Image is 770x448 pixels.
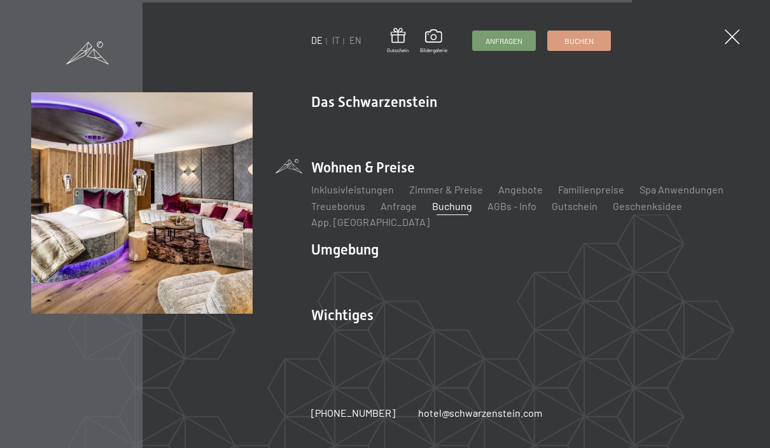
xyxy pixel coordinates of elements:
span: [PHONE_NUMBER] [311,407,395,419]
a: Bildergalerie [420,29,447,53]
a: Familienpreise [558,183,624,195]
a: Geschenksidee [613,200,682,212]
a: Treuebonus [311,200,365,212]
a: Gutschein [552,200,598,212]
span: Buchen [564,36,594,46]
a: EN [349,35,361,46]
span: Bildergalerie [420,47,447,54]
a: Angebote [498,183,543,195]
a: Inklusivleistungen [311,183,394,195]
a: hotel@schwarzenstein.com [417,406,542,420]
a: Spa Anwendungen [640,183,724,195]
a: AGBs - Info [487,200,536,212]
a: Buchung [432,200,472,212]
span: Gutschein [387,47,409,54]
a: Buchen [548,31,610,50]
a: Anfrage [381,200,417,212]
a: Anfragen [473,31,536,50]
span: Anfragen [486,36,523,46]
a: [PHONE_NUMBER] [311,406,395,420]
a: Gutschein [387,28,409,54]
a: Zimmer & Preise [409,183,483,195]
a: DE [311,35,323,46]
a: App. [GEOGRAPHIC_DATA] [311,216,430,228]
a: IT [332,35,340,46]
